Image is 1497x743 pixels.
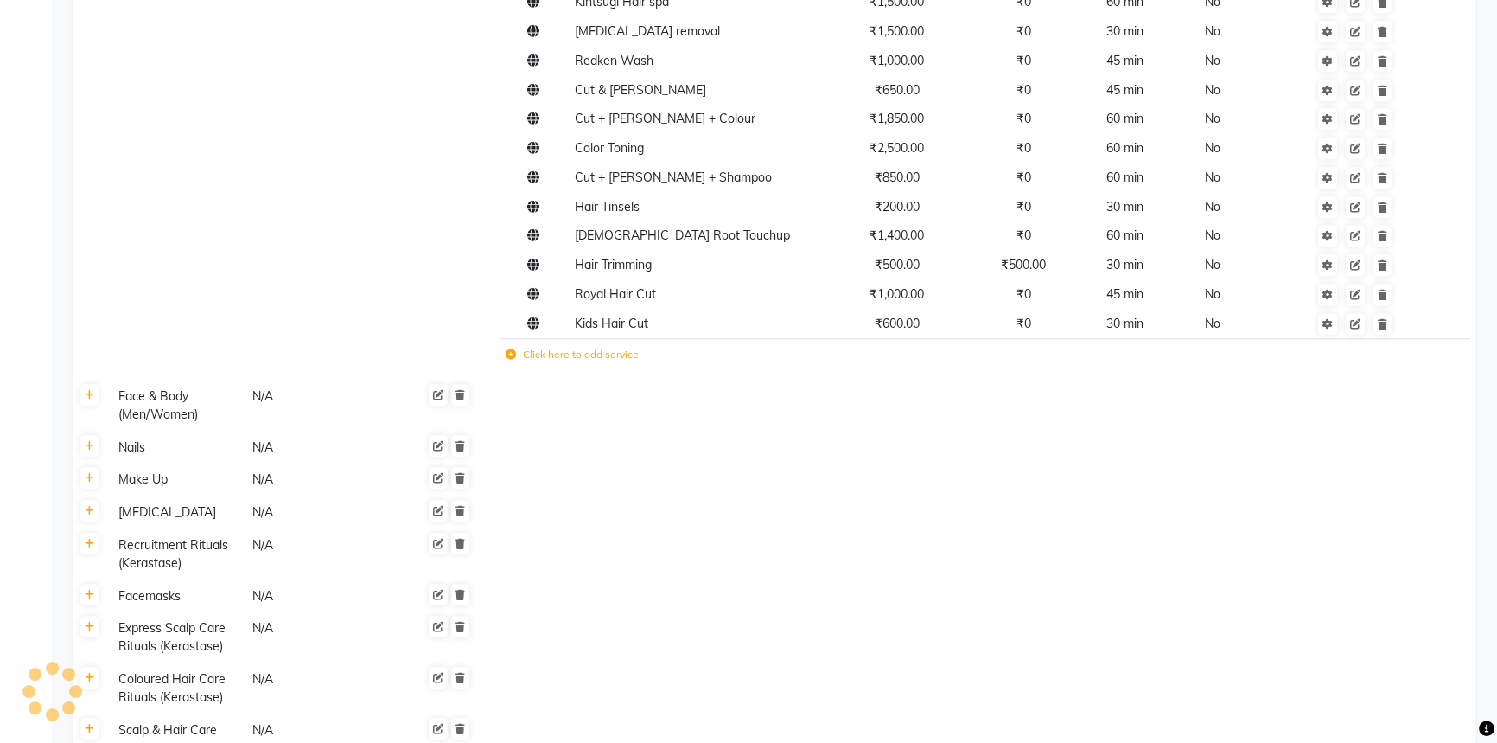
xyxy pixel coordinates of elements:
span: No [1205,82,1220,98]
div: Face & Body (Men/Women) [111,386,243,426]
span: 45 min [1106,53,1143,68]
span: 60 min [1106,111,1143,126]
span: Royal Hair Cut [575,286,656,302]
span: ₹0 [1016,286,1031,302]
span: ₹0 [1016,53,1031,68]
span: Color Toning [575,140,644,156]
span: 45 min [1106,82,1143,98]
div: N/A [251,502,382,523]
span: [MEDICAL_DATA] removal [575,23,720,39]
span: ₹500.00 [1001,257,1046,272]
div: Nails [111,437,243,458]
span: ₹1,000.00 [870,286,924,302]
span: ₹1,000.00 [870,53,924,68]
span: Kids Hair Cut [575,316,648,331]
span: ₹1,500.00 [870,23,924,39]
span: 60 min [1106,170,1143,185]
span: No [1205,53,1220,68]
span: Hair Trimming [575,257,652,272]
span: 30 min [1106,257,1143,272]
span: ₹0 [1016,199,1031,215]
span: ₹0 [1016,23,1031,39]
span: No [1205,170,1220,185]
div: Express Scalp Care Rituals (Kerastase) [111,618,243,657]
span: ₹0 [1016,82,1031,98]
div: [MEDICAL_DATA] [111,502,243,523]
span: ₹0 [1016,170,1031,185]
div: N/A [251,437,382,458]
span: ₹200.00 [875,199,920,215]
span: ₹0 [1016,140,1031,156]
span: No [1205,199,1220,215]
div: N/A [251,669,382,708]
span: No [1205,316,1220,331]
span: ₹1,850.00 [870,111,924,126]
span: Hair Tinsels [575,199,640,215]
span: ₹600.00 [875,316,920,331]
span: No [1205,257,1220,272]
span: Cut + [PERSON_NAME] + Shampoo [575,170,772,185]
div: N/A [251,535,382,574]
div: Facemasks [111,586,243,607]
span: ₹650.00 [875,82,920,98]
span: 60 min [1106,227,1143,243]
span: 45 min [1106,286,1143,302]
span: 30 min [1106,23,1143,39]
span: ₹500.00 [875,257,920,272]
div: N/A [251,469,382,490]
div: Make Up [111,469,243,490]
span: ₹0 [1016,227,1031,243]
div: N/A [251,386,382,426]
span: ₹2,500.00 [870,140,924,156]
span: 60 min [1106,140,1143,156]
div: N/A [251,586,382,607]
span: No [1205,140,1220,156]
span: ₹850.00 [875,170,920,185]
span: ₹0 [1016,316,1031,331]
div: Recruitment Rituals (Kerastase) [111,535,243,574]
span: No [1205,286,1220,302]
span: Cut & [PERSON_NAME] [575,82,706,98]
div: N/A [251,618,382,657]
span: Redken Wash [575,53,653,68]
label: Click here to add service [506,347,639,362]
span: No [1205,23,1220,39]
span: Cut + [PERSON_NAME] + Colour [575,111,755,126]
div: Coloured Hair Care Rituals (Kerastase) [111,669,243,708]
span: No [1205,111,1220,126]
span: ₹1,400.00 [870,227,924,243]
span: 30 min [1106,316,1143,331]
span: ₹0 [1016,111,1031,126]
span: No [1205,227,1220,243]
span: 30 min [1106,199,1143,215]
span: [DEMOGRAPHIC_DATA] Root Touchup [575,227,790,243]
